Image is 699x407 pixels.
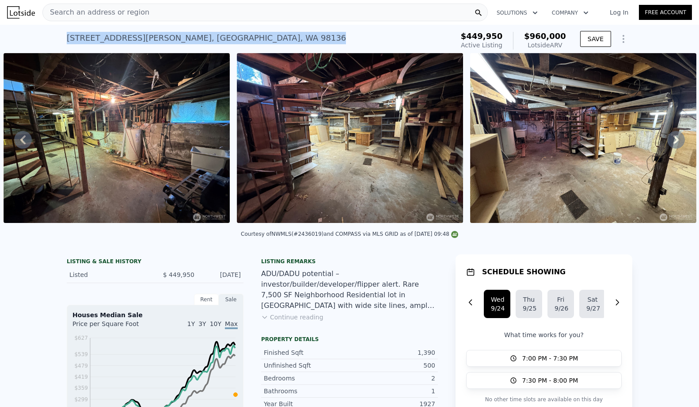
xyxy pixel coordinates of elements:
div: Lotside ARV [524,41,566,50]
p: No other time slots are available on this day [466,394,622,405]
div: Courtesy of NWMLS (#2436019) and COMPASS via MLS GRID as of [DATE] 09:48 [241,231,458,237]
div: Houses Median Sale [72,311,238,319]
button: 7:00 PM - 7:30 PM [466,350,622,367]
div: Price per Square Foot [72,319,155,334]
tspan: $627 [74,335,88,341]
span: 7:00 PM - 7:30 PM [522,354,578,363]
div: Listed [69,270,148,279]
div: 2 [349,374,435,383]
div: 9/24 [491,304,503,313]
button: Thu9/25 [516,290,542,318]
button: Sat9/27 [579,290,606,318]
div: Thu [523,295,535,304]
span: 1Y [187,320,195,327]
div: Rent [194,294,219,305]
span: $449,950 [461,31,503,41]
img: Sale: 169738809 Parcel: 97644410 [237,53,463,223]
button: Fri9/26 [547,290,574,318]
div: 1 [349,387,435,395]
tspan: $359 [74,385,88,391]
button: 7:30 PM - 8:00 PM [466,372,622,389]
span: Active Listing [461,42,502,49]
div: Bathrooms [264,387,349,395]
img: NWMLS Logo [451,231,458,238]
div: Sale [219,294,243,305]
span: $960,000 [524,31,566,41]
div: 1,390 [349,348,435,357]
div: Listing remarks [261,258,438,265]
img: Lotside [7,6,35,19]
div: 9/26 [555,304,567,313]
a: Log In [599,8,639,17]
div: 9/27 [586,304,599,313]
div: Property details [261,336,438,343]
div: 500 [349,361,435,370]
tspan: $419 [74,374,88,380]
h1: SCHEDULE SHOWING [482,267,566,277]
span: 7:30 PM - 8:00 PM [522,376,578,385]
button: SAVE [580,31,611,47]
button: Continue reading [261,313,323,322]
span: Search an address or region [43,7,149,18]
button: Show Options [615,30,632,48]
tspan: $299 [74,396,88,403]
div: [STREET_ADDRESS][PERSON_NAME] , [GEOGRAPHIC_DATA] , WA 98136 [67,32,346,44]
div: Unfinished Sqft [264,361,349,370]
a: Free Account [639,5,692,20]
button: Company [545,5,596,21]
div: Sat [586,295,599,304]
div: Wed [491,295,503,304]
div: Bedrooms [264,374,349,383]
div: Finished Sqft [264,348,349,357]
span: 10Y [210,320,221,327]
img: Sale: 169738809 Parcel: 97644410 [4,53,230,223]
span: $ 449,950 [163,271,194,278]
div: [DATE] [201,270,241,279]
p: What time works for you? [466,330,622,339]
button: Solutions [490,5,545,21]
span: Max [225,320,238,329]
span: 3Y [198,320,206,327]
div: ADU/DADU potential – investor/builder/developer/flipper alert. Rare 7,500 SF Neighborhood Residen... [261,269,438,311]
div: Fri [555,295,567,304]
tspan: $479 [74,363,88,369]
button: Wed9/24 [484,290,510,318]
div: LISTING & SALE HISTORY [67,258,243,267]
tspan: $539 [74,351,88,357]
div: 9/25 [523,304,535,313]
img: Sale: 169738809 Parcel: 97644410 [470,53,696,223]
